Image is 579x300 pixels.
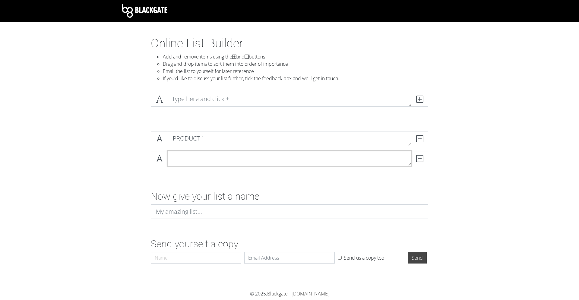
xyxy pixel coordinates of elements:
[163,53,428,60] li: Add and remove items using the and buttons
[151,252,241,264] input: Name
[244,252,335,264] input: Email Address
[151,238,428,250] h2: Send yourself a copy
[151,36,428,51] h1: Online List Builder
[163,68,428,75] li: Email the list to yourself for later reference
[408,252,427,264] input: Send
[151,191,428,202] h2: Now give your list a name
[122,290,457,297] div: © 2025.
[122,4,167,18] img: Blackgate
[344,254,384,261] label: Send us a copy too
[267,290,329,297] a: Blackgate - [DOMAIN_NAME]
[151,204,428,219] input: My amazing list...
[163,75,428,82] li: If you'd like to discuss your list further, tick the feedback box and we'll get in touch.
[163,60,428,68] li: Drag and drop items to sort them into order of importance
